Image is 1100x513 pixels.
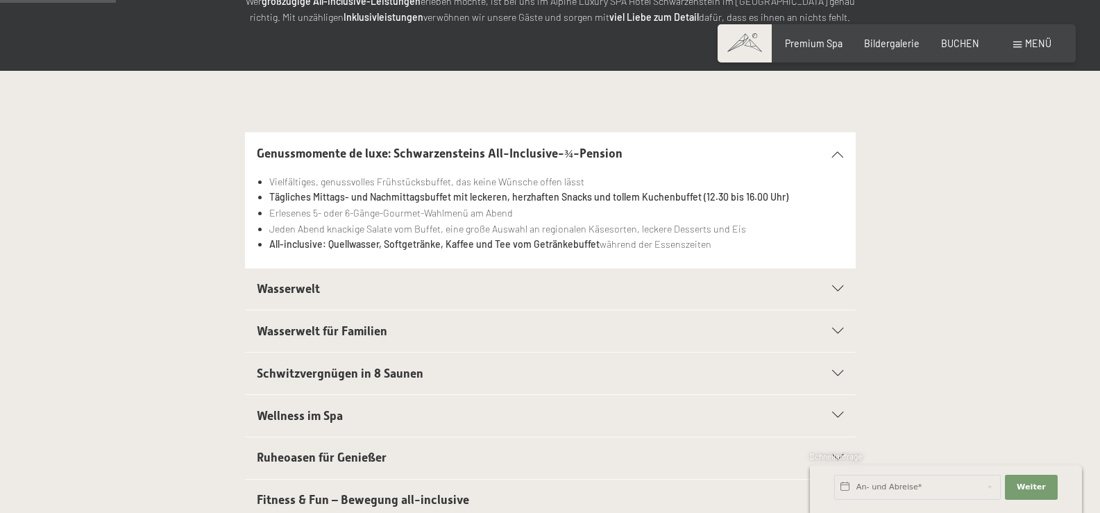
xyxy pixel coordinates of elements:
[864,37,920,49] a: Bildergalerie
[257,367,423,380] span: Schwitzvergnügen in 8 Saunen
[257,324,387,338] span: Wasserwelt für Familien
[269,191,788,203] strong: Tägliches Mittags- und Nachmittagsbuffet mit leckeren, herzhaften Snacks und tollem Kuchenbuffet ...
[785,37,843,49] a: Premium Spa
[1005,475,1058,500] button: Weiter
[269,238,600,250] strong: All-inclusive: Quellwasser, Softgetränke, Kaffee und Tee vom Getränkebuffet
[609,11,699,23] strong: viel Liebe zum Detail
[344,11,423,23] strong: Inklusivleistungen
[941,37,979,49] a: BUCHEN
[257,451,387,464] span: Ruheoasen für Genießer
[269,221,843,237] li: Jeden Abend knackige Salate vom Buffet, eine große Auswahl an regionalen Käsesorten, leckere Dess...
[269,205,843,221] li: Erlesenes 5- oder 6-Gänge-Gourmet-Wahlmenü am Abend
[257,409,343,423] span: Wellness im Spa
[257,146,623,160] span: Genussmomente de luxe: Schwarzensteins All-Inclusive-¾-Pension
[1017,482,1046,493] span: Weiter
[269,237,843,253] li: während der Essenszeiten
[257,493,469,507] span: Fitness & Fun – Bewegung all-inclusive
[257,282,320,296] span: Wasserwelt
[1025,37,1051,49] span: Menü
[269,174,843,190] li: Vielfältiges, genussvolles Frühstücksbuffet, das keine Wünsche offen lässt
[810,452,862,461] span: Schnellanfrage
